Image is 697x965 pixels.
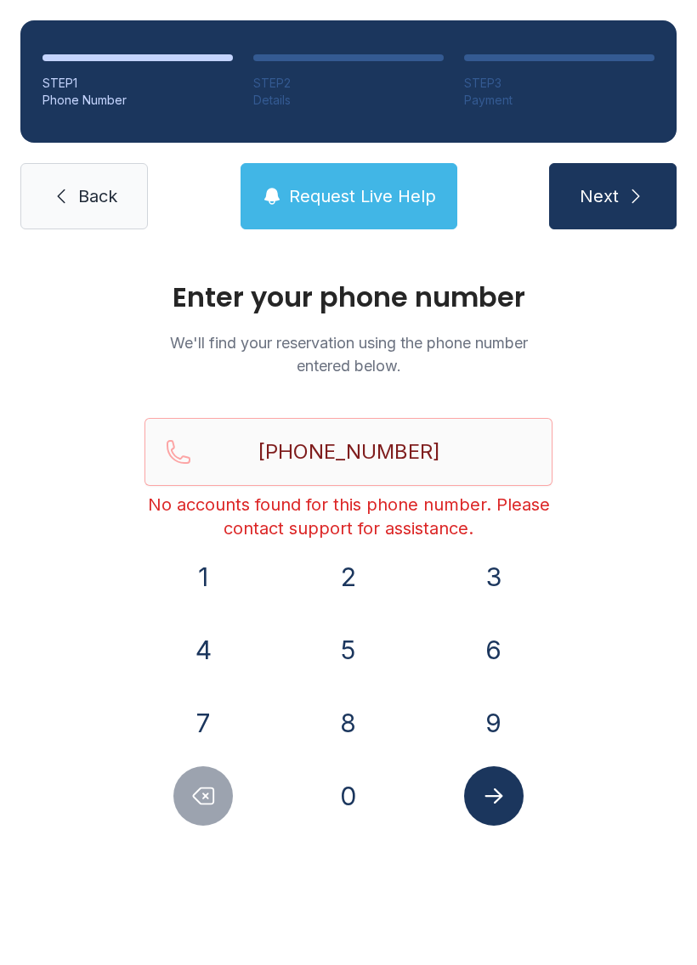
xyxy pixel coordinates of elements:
input: Reservation phone number [144,418,552,486]
button: Delete number [173,766,233,826]
span: Request Live Help [289,184,436,208]
button: 7 [173,693,233,753]
button: 1 [173,547,233,607]
div: No accounts found for this phone number. Please contact support for assistance. [144,493,552,540]
div: STEP 2 [253,75,444,92]
div: Payment [464,92,654,109]
h1: Enter your phone number [144,284,552,311]
div: STEP 1 [42,75,233,92]
p: We'll find your reservation using the phone number entered below. [144,331,552,377]
button: 5 [319,620,378,680]
div: STEP 3 [464,75,654,92]
button: 0 [319,766,378,826]
button: Submit lookup form [464,766,524,826]
div: Phone Number [42,92,233,109]
button: 4 [173,620,233,680]
button: 3 [464,547,524,607]
button: 9 [464,693,524,753]
button: 2 [319,547,378,607]
span: Next [580,184,619,208]
div: Details [253,92,444,109]
span: Back [78,184,117,208]
button: 8 [319,693,378,753]
button: 6 [464,620,524,680]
